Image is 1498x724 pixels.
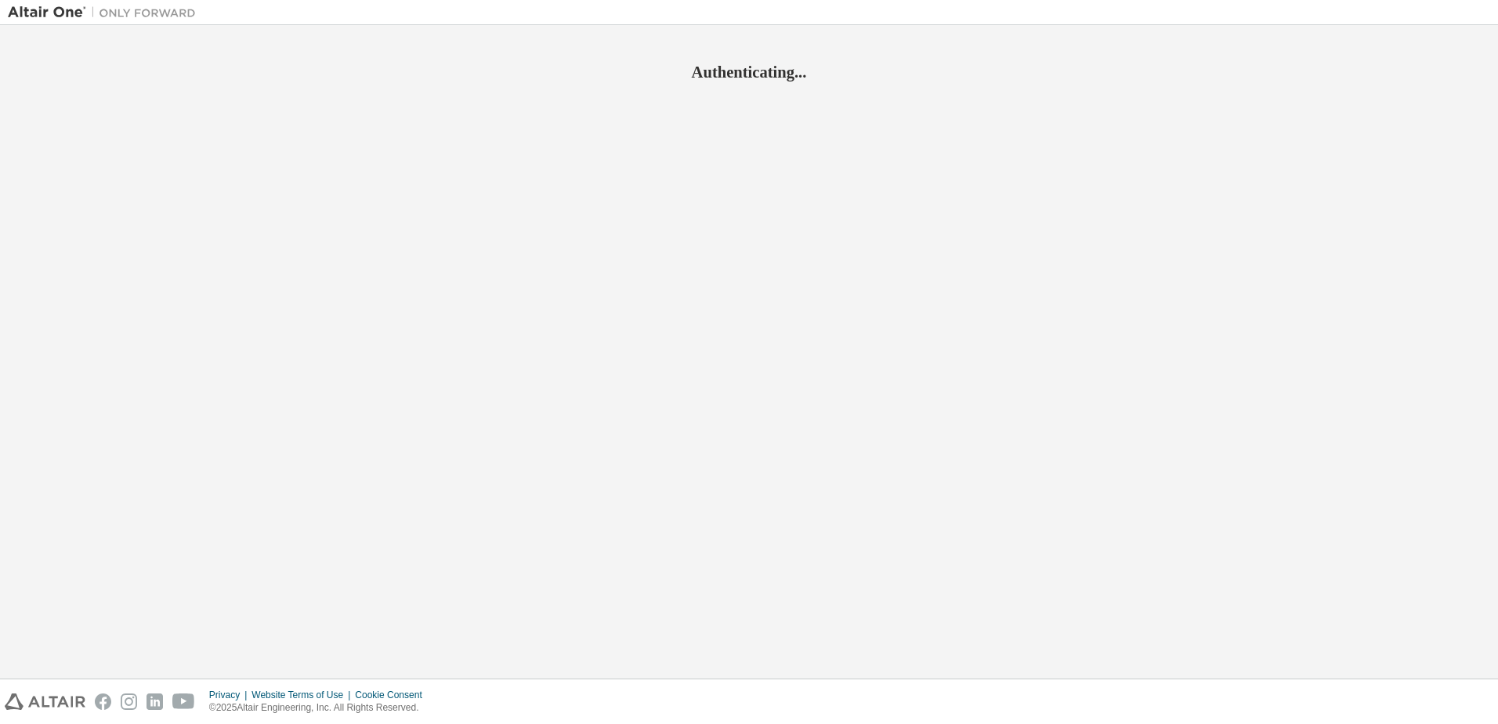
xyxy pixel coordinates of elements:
img: facebook.svg [95,693,111,710]
div: Privacy [209,689,251,701]
img: instagram.svg [121,693,137,710]
p: © 2025 Altair Engineering, Inc. All Rights Reserved. [209,701,432,715]
img: Altair One [8,5,204,20]
img: altair_logo.svg [5,693,85,710]
div: Website Terms of Use [251,689,355,701]
h2: Authenticating... [8,62,1490,82]
img: linkedin.svg [147,693,163,710]
img: youtube.svg [172,693,195,710]
div: Cookie Consent [355,689,431,701]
